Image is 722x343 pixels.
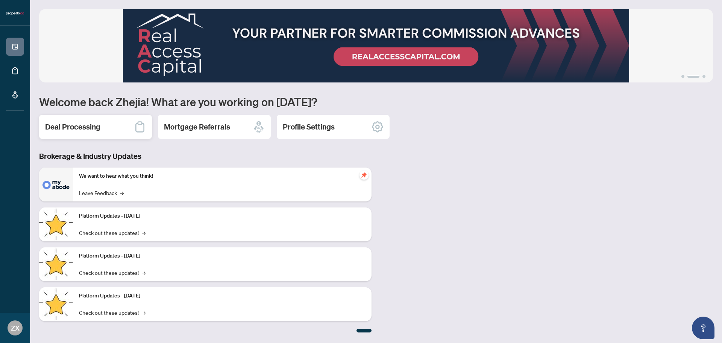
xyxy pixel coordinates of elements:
[6,11,24,16] img: logo
[11,323,20,333] span: ZX
[359,171,369,180] span: pushpin
[79,172,366,180] p: We want to hear what you think!
[45,122,100,132] h2: Deal Processing
[702,75,705,78] button: 3
[681,75,684,78] button: 1
[79,252,366,260] p: Platform Updates - [DATE]
[39,95,713,109] h1: Welcome back Zhejia! What are you working on [DATE]?
[79,212,366,220] p: Platform Updates - [DATE]
[692,317,714,339] button: Open asap
[39,9,713,82] img: Slide 1
[79,292,366,300] p: Platform Updates - [DATE]
[39,151,372,162] h3: Brokerage & Industry Updates
[687,75,699,78] button: 2
[142,268,146,277] span: →
[79,189,124,197] a: Leave Feedback→
[79,268,146,277] a: Check out these updates!→
[79,229,146,237] a: Check out these updates!→
[39,287,73,321] img: Platform Updates - June 23, 2025
[283,122,335,132] h2: Profile Settings
[164,122,230,132] h2: Mortgage Referrals
[142,308,146,317] span: →
[39,168,73,201] img: We want to hear what you think!
[79,308,146,317] a: Check out these updates!→
[142,229,146,237] span: →
[39,247,73,281] img: Platform Updates - July 8, 2025
[120,189,124,197] span: →
[39,207,73,241] img: Platform Updates - July 21, 2025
